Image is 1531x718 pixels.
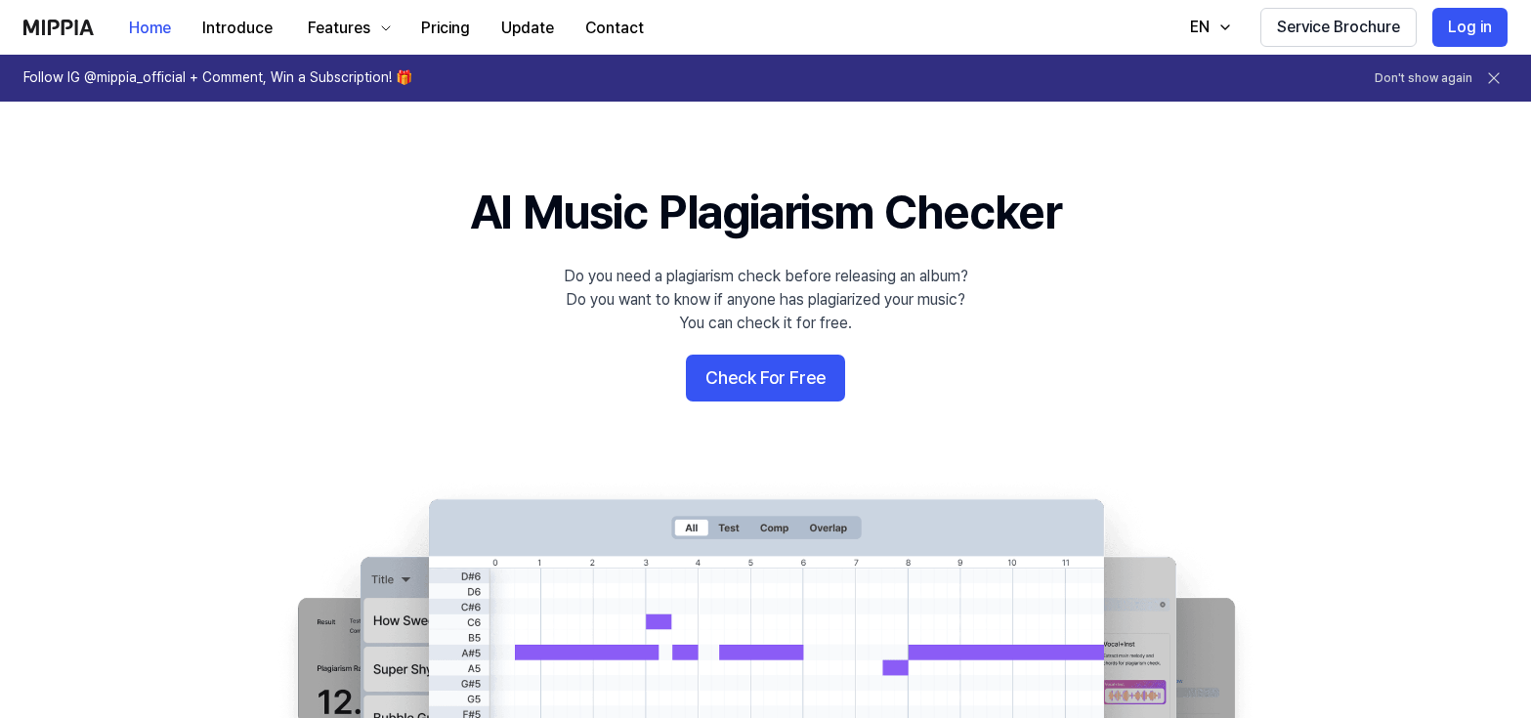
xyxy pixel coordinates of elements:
h1: AI Music Plagiarism Checker [470,180,1061,245]
button: Features [288,9,405,48]
button: Introduce [187,9,288,48]
button: Log in [1432,8,1508,47]
button: Home [113,9,187,48]
button: Pricing [405,9,486,48]
button: Contact [570,9,659,48]
a: Home [113,1,187,55]
button: Update [486,9,570,48]
button: Check For Free [686,355,845,401]
button: Service Brochure [1260,8,1417,47]
img: logo [23,20,94,35]
h1: Follow IG @mippia_official + Comment, Win a Subscription! 🎁 [23,68,412,88]
div: Features [304,17,374,40]
button: Don't show again [1375,70,1472,87]
div: Do you need a plagiarism check before releasing an album? Do you want to know if anyone has plagi... [564,265,968,335]
div: EN [1186,16,1213,39]
a: Update [486,1,570,55]
button: EN [1170,8,1245,47]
